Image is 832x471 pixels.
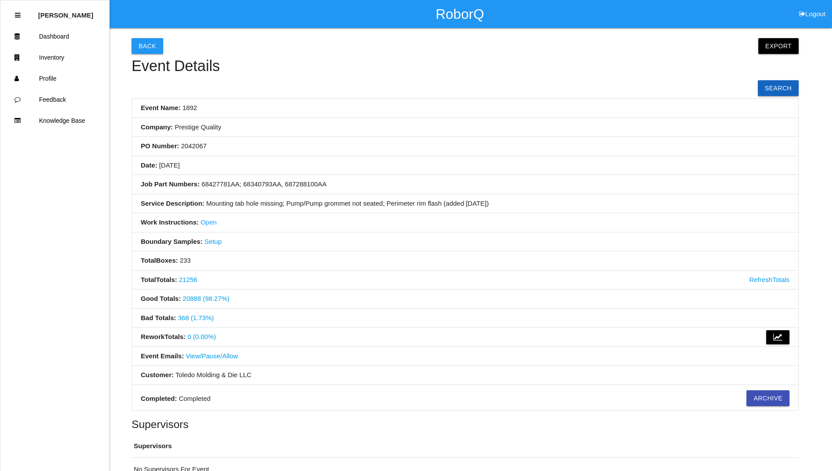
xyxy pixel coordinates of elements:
[746,390,789,406] button: Archive
[749,275,789,285] a: Refresh Totals
[0,26,109,47] a: Dashboard
[0,110,109,131] a: Knowledge Base
[200,218,217,226] a: Open
[15,5,21,26] div: Close
[141,257,178,264] b: Total Boxes :
[204,238,221,245] a: Setup
[179,276,197,283] a: 21256
[141,295,181,302] b: Good Totals :
[141,395,177,402] b: Completed:
[141,161,157,169] b: Date:
[132,58,799,75] h4: Event Details
[186,352,238,360] a: View/Pause/Allow
[141,389,789,404] div: Completed
[141,180,200,188] b: Job Part Numbers:
[758,80,799,96] a: Search
[132,418,799,430] h5: Supervisors
[187,333,216,340] a: 0 (0.00%)
[141,238,203,245] b: Boundary Samples:
[758,38,799,54] button: Export
[141,333,186,340] b: Rework Totals :
[141,218,199,226] b: Work Instructions:
[141,314,176,321] b: Bad Totals :
[132,38,163,54] button: Back
[132,118,798,137] li: Prestige Quality
[132,435,799,458] th: Supervisors
[132,194,798,214] li: Mounting tab hole missing; Pump/Pump grommet not seated; Perimeter rim flash (added [DATE])
[0,89,109,110] a: Feedback
[141,200,204,207] b: Service Description:
[38,5,93,19] p: Dorothy Weissinger
[141,352,184,360] b: Event Emails:
[0,68,109,89] a: Profile
[132,251,798,271] li: 233
[141,142,179,150] b: PO Number:
[141,276,177,283] b: Total Totals :
[183,295,230,302] a: 20888 (98.27%)
[0,47,109,68] a: Inventory
[178,314,214,321] a: 368 (1.73%)
[141,371,174,378] b: Customer:
[132,99,798,118] li: 1892
[132,137,798,156] li: 2042067
[132,175,798,194] li: 68427781AA; 68340793AA, 687288100AA
[141,123,173,131] b: Company:
[141,104,181,111] b: Event Name:
[132,156,798,175] li: [DATE]
[132,366,798,385] li: Toledo Molding & Die LLC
